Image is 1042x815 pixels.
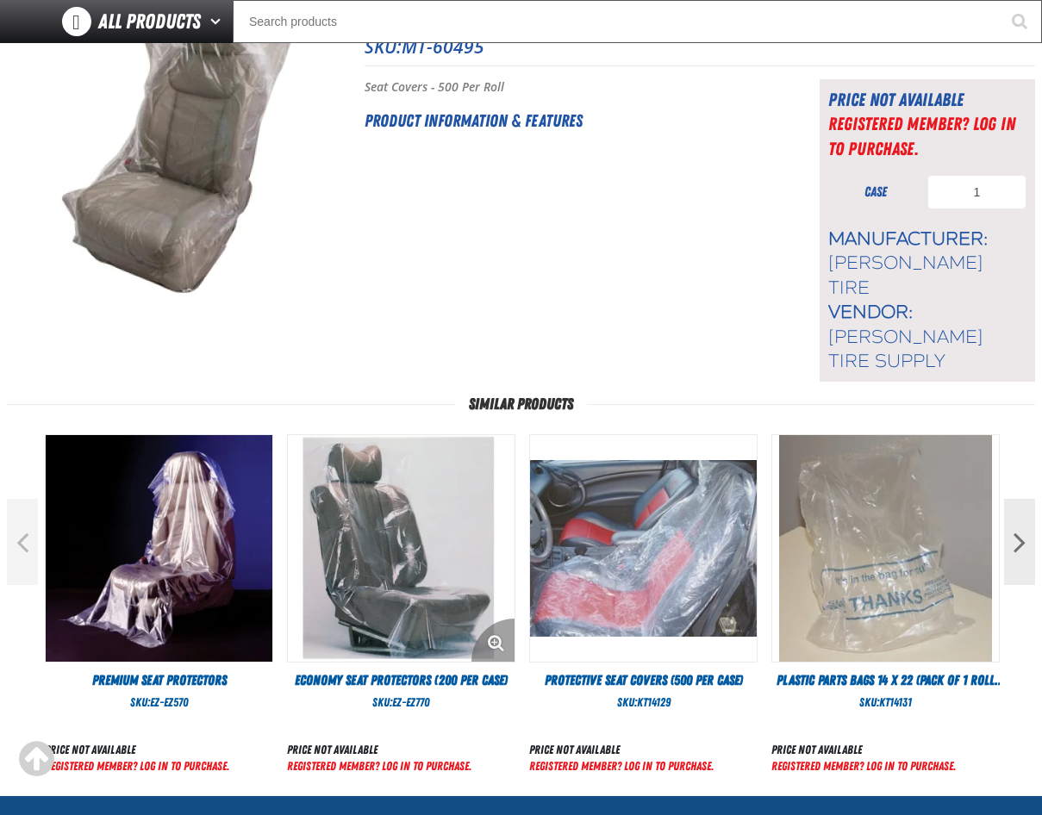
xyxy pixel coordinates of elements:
a: Registered Member? Log In to purchase. [529,759,714,773]
div: Price not available [45,742,229,758]
span: [PERSON_NAME] Tire Supply [828,326,983,372]
span: Manufacturer: [828,227,988,251]
span: KT14129 [637,695,671,709]
span: All Products [98,6,201,37]
span: Similar Products [455,395,587,413]
span: Premium Seat Protectors [92,672,227,688]
span: [PERSON_NAME] Tire [828,252,983,298]
a: Registered Member? Log In to purchase. [287,759,471,773]
span: Vendor: [828,300,913,324]
a: Protective Seat Covers (500 per case) [529,671,758,690]
span: EZ-EZ770 [392,695,430,709]
a: Economy Seat Protectors (200 per case) [287,671,515,690]
a: Registered Member? Log In to purchase. [771,759,956,773]
h2: Product Information & Features [365,108,777,134]
div: case [828,183,923,202]
div: SKU: [287,694,515,711]
span: EZ-EZ570 [150,695,189,709]
a: Plastic Parts Bags 14 X 22 (Pack of 1 roll 500 bags/roll) (roll) [771,671,1000,690]
: View Details of the Premium Seat Protectors [46,435,272,662]
span: MT-60495 [402,34,484,59]
span: KT14131 [879,695,912,709]
div: Price not available [529,742,714,758]
img: Protective Seat Covers (500 per case) [530,435,757,662]
a: Registered Member? Log In to purchase. [45,759,229,773]
input: Product Quantity [927,175,1026,209]
img: Plastic Parts Bags 14 X 22 (Pack of 1 roll 500 bags/roll) (roll) [772,435,999,662]
button: Next [1004,499,1035,585]
img: Premium Seat Protectors [46,435,272,662]
span: Economy Seat Protectors (200 per case) [295,672,508,688]
: View Details of the Protective Seat Covers (500 per case) [530,435,757,662]
div: Price not available [828,88,1026,112]
p: SKU: [365,34,1035,59]
a: Registered Member? Log In to purchase. [828,113,1015,159]
div: SKU: [45,694,273,711]
: View Details of the Economy Seat Protectors (200 per case) [288,435,515,662]
span: Plastic Parts Bags 14 X 22 (Pack of 1 roll 500 bags/roll) (roll) [777,672,1005,707]
button: Enlarge Product Image. Opens a popup [471,619,515,662]
div: Price not available [287,742,471,758]
a: Premium Seat Protectors [45,671,273,690]
img: Economy Seat Protectors (200 per case) [288,435,515,662]
button: Previous [7,499,38,585]
div: SKU: [771,694,1000,711]
: View Details of the Plastic Parts Bags 14 X 22 (Pack of 1 roll 500 bags/roll) (roll) [772,435,999,662]
span: Protective Seat Covers (500 per case) [545,672,743,688]
div: Price not available [771,742,956,758]
p: Seat Covers - 500 Per Roll [365,79,777,96]
div: SKU: [529,694,758,711]
div: Scroll to the top [17,740,55,778]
